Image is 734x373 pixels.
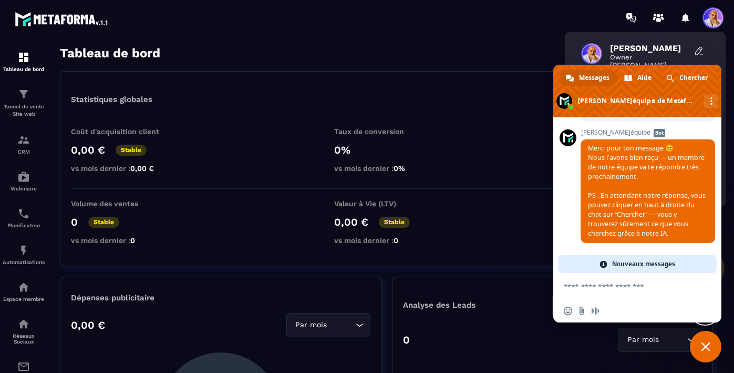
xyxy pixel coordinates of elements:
[71,216,78,228] p: 0
[3,259,45,265] p: Automatisations
[403,300,553,310] p: Analyse des Leads
[577,307,586,315] span: Envoyer un fichier
[610,53,689,61] span: Owner
[610,43,689,53] span: [PERSON_NAME]
[394,164,405,173] span: 0%
[612,255,675,273] span: Nouveaux messages
[679,70,708,86] span: Chercher
[17,51,30,64] img: formation
[581,129,715,136] span: [PERSON_NAME]équipe
[60,46,160,61] h3: Tableau de bord
[334,216,368,228] p: 0,00 €
[334,199,439,208] p: Valeur à Vie (LTV)
[130,236,135,245] span: 0
[690,331,721,362] div: Fermer le chat
[660,70,715,86] div: Chercher
[3,163,45,199] a: automationsautomationsWebinaire
[3,43,45,80] a: formationformationTableau de bord
[17,244,30,257] img: automations
[552,293,702,317] div: Search for option
[3,103,45,118] p: Tunnel de vente Site web
[3,236,45,273] a: automationsautomationsAutomatisations
[17,207,30,220] img: scheduler
[71,164,176,173] p: vs mois dernier :
[394,236,398,245] span: 0
[3,80,45,126] a: formationformationTunnel de vente Site web
[293,319,329,331] span: Par mois
[3,199,45,236] a: schedulerschedulerPlanificateur
[17,170,30,183] img: automations
[3,223,45,228] p: Planificateur
[3,66,45,72] p: Tableau de bord
[3,186,45,191] p: Webinaire
[17,134,30,146] img: formation
[334,144,439,156] p: 0%
[588,144,706,238] span: Merci pour ton message 😊 Nous l’avons bien reçu — un membre de notre équipe va te répondre très p...
[610,61,689,69] span: [PERSON_NAME]
[71,199,176,208] p: Volume des ventes
[17,360,30,373] img: email
[704,94,718,108] div: Autres canaux
[654,129,665,137] span: Bot
[625,334,661,346] span: Par mois
[71,293,370,303] p: Dépenses publicitaire
[618,328,702,352] div: Search for option
[591,307,599,315] span: Message audio
[71,144,105,156] p: 0,00 €
[403,334,410,346] p: 0
[71,319,105,331] p: 0,00 €
[3,149,45,155] p: CRM
[329,319,353,331] input: Search for option
[637,70,652,86] span: Aide
[618,70,659,86] div: Aide
[88,217,119,228] p: Stable
[3,273,45,310] a: automationsautomationsEspace membre
[379,217,410,228] p: Stable
[564,307,572,315] span: Insérer un emoji
[17,281,30,294] img: automations
[17,88,30,100] img: formation
[130,164,154,173] span: 0,00 €
[3,333,45,345] p: Réseaux Sociaux
[3,310,45,352] a: social-networksocial-networkRéseaux Sociaux
[560,70,617,86] div: Messages
[116,145,147,156] p: Stable
[3,296,45,302] p: Espace membre
[17,318,30,330] img: social-network
[286,313,370,337] div: Search for option
[579,70,609,86] span: Messages
[564,282,688,291] textarea: Entrez votre message...
[71,95,152,104] p: Statistiques globales
[334,236,439,245] p: vs mois dernier :
[334,164,439,173] p: vs mois dernier :
[3,126,45,163] a: formationformationCRM
[661,334,685,346] input: Search for option
[71,236,176,245] p: vs mois dernier :
[15,9,109,28] img: logo
[334,127,439,136] p: Taux de conversion
[71,127,176,136] p: Coût d'acquisition client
